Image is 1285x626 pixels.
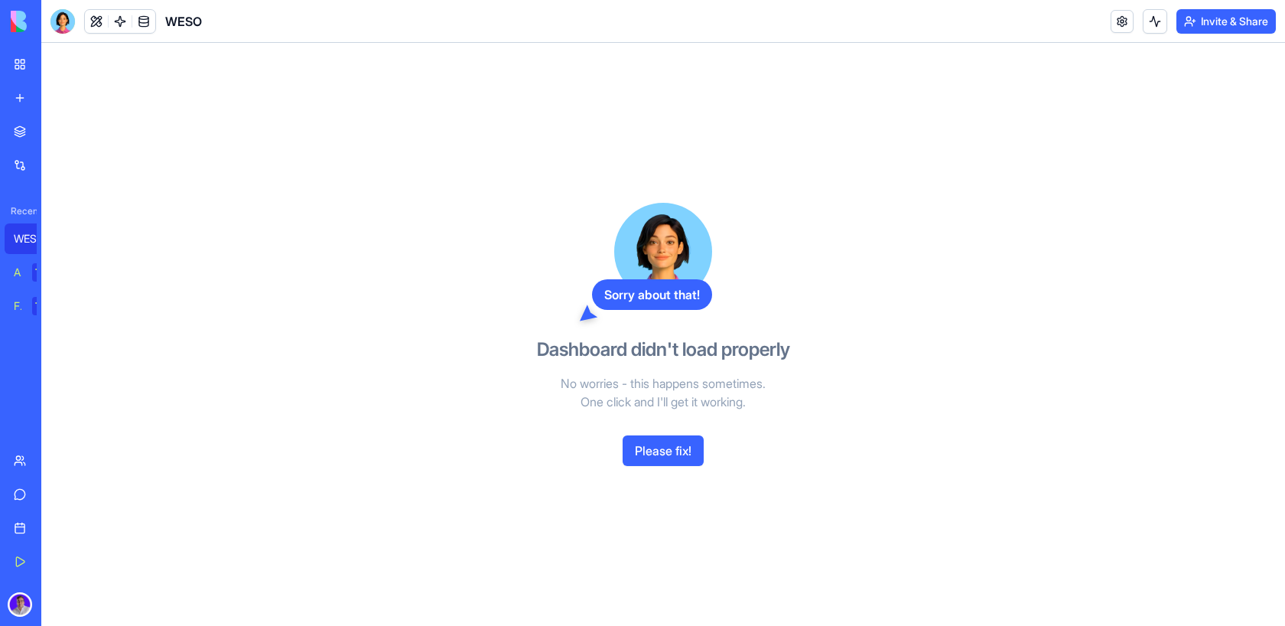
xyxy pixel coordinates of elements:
[32,263,57,282] div: TRY
[11,11,106,32] img: logo
[592,279,712,310] div: Sorry about that!
[32,297,57,315] div: TRY
[5,291,66,321] a: Feedback FormTRY
[165,12,202,31] span: WESO
[8,592,32,617] img: IMG_0551_vqnkfw.jpg
[487,374,839,411] p: No worries - this happens sometimes. One click and I'll get it working.
[1176,9,1276,34] button: Invite & Share
[5,223,66,254] a: WESO
[623,435,704,466] button: Please fix!
[537,337,790,362] h3: Dashboard didn't load properly
[5,205,37,217] span: Recent
[14,265,21,280] div: AI Logo Generator
[14,298,21,314] div: Feedback Form
[5,257,66,288] a: AI Logo GeneratorTRY
[14,231,57,246] div: WESO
